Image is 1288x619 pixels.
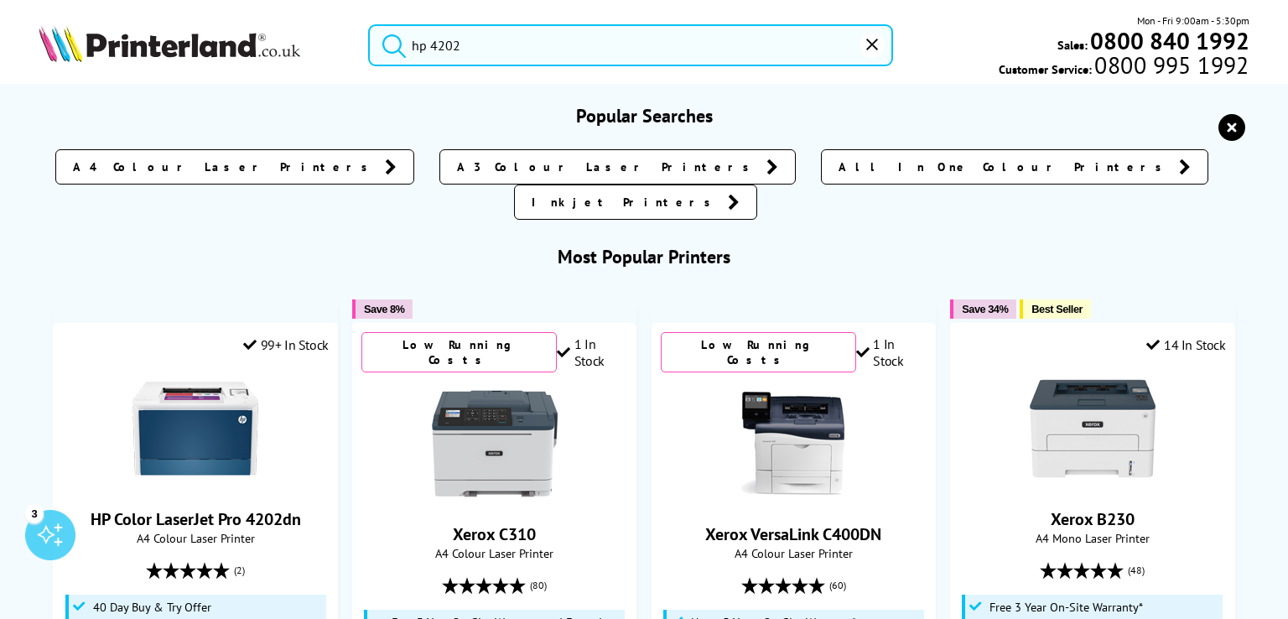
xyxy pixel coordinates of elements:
[55,149,414,185] a: A4 Colour Laser Printers
[432,381,558,507] img: Xerox C310
[829,570,846,601] span: (60)
[39,25,300,62] img: Printerland Logo
[1030,366,1156,492] img: Xerox B230
[352,299,413,319] button: Save 8%
[1020,299,1091,319] button: Best Seller
[1090,25,1249,56] b: 0800 840 1992
[839,159,1171,175] span: All In One Colour Printers
[730,381,856,507] img: Xerox VersaLink C400DN
[999,57,1249,77] span: Customer Service:
[132,478,258,495] a: HP Color LaserJet Pro 4202dn
[959,530,1225,546] span: A4 Mono Laser Printer
[132,366,258,492] img: HP Color LaserJet Pro 4202dn
[25,504,44,523] div: 3
[950,299,1016,319] button: Save 34%
[62,530,328,546] span: A4 Colour Laser Printer
[439,149,796,185] a: A3 Colour Laser Printers
[514,185,757,220] a: Inkjet Printers
[1051,508,1135,530] a: Xerox B230
[91,508,301,530] a: HP Color LaserJet Pro 4202dn
[661,545,927,561] span: A4 Colour Laser Printer
[530,570,547,601] span: (80)
[821,149,1208,185] a: All In One Colour Printers
[361,545,627,561] span: A4 Colour Laser Printer
[234,554,245,586] span: (2)
[39,25,347,65] a: Printerland Logo
[364,303,404,315] span: Save 8%
[39,104,1249,127] h3: Popular Searches
[730,493,856,510] a: Xerox VersaLink C400DN
[1146,336,1225,353] div: 14 In Stock
[453,523,536,545] a: Xerox C310
[39,245,1249,268] h3: Most Popular Printers
[361,332,557,372] div: Low Running Costs
[1088,33,1249,49] a: 0800 840 1992
[661,332,856,372] div: Low Running Costs
[856,336,927,369] div: 1 In Stock
[1057,37,1088,53] span: Sales:
[1137,13,1249,29] span: Mon - Fri 9:00am - 5:30pm
[1128,554,1145,586] span: (48)
[432,493,558,510] a: Xerox C310
[962,303,1008,315] span: Save 34%
[1030,478,1156,495] a: Xerox B230
[457,159,758,175] span: A3 Colour Laser Printers
[93,601,211,614] span: 40 Day Buy & Try Offer
[989,601,1143,614] span: Free 3 Year On-Site Warranty*
[705,523,881,545] a: Xerox VersaLink C400DN
[1031,303,1083,315] span: Best Seller
[1092,57,1249,73] span: 0800 995 1992
[73,159,377,175] span: A4 Colour Laser Printers
[243,336,329,353] div: 99+ In Stock
[532,194,719,211] span: Inkjet Printers
[557,336,627,369] div: 1 In Stock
